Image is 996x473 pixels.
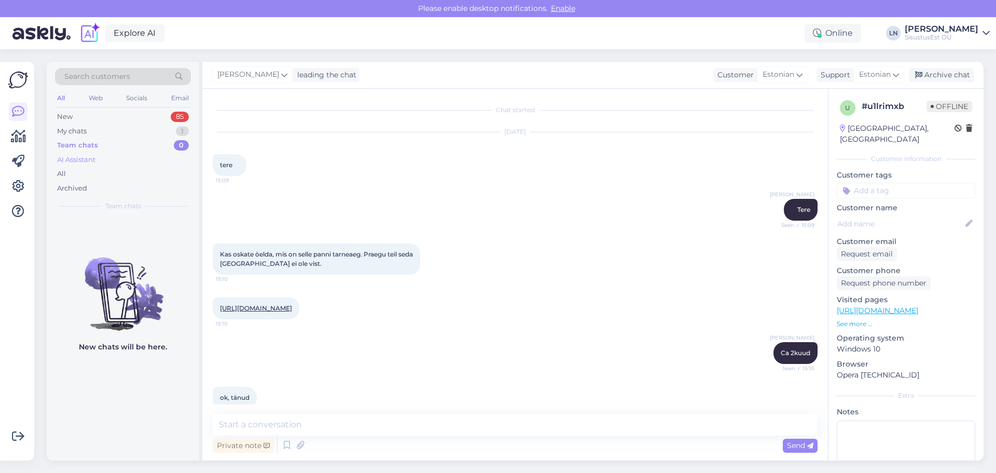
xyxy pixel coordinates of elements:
[837,183,975,198] input: Add a tag
[220,161,232,169] span: tere
[57,112,73,122] div: New
[837,359,975,370] p: Browser
[57,169,66,179] div: All
[548,4,578,13] span: Enable
[216,320,255,328] span: 15:10
[169,91,191,105] div: Email
[837,218,963,229] input: Add name
[770,334,814,342] span: [PERSON_NAME]
[837,170,975,181] p: Customer tags
[57,183,87,194] div: Archived
[926,101,972,112] span: Offline
[171,112,189,122] div: 85
[87,91,105,105] div: Web
[797,206,810,213] span: Tere
[220,304,292,312] a: [URL][DOMAIN_NAME]
[57,155,95,165] div: AI Assistant
[837,370,975,381] p: Opera [TECHNICAL_ID]
[64,71,130,82] span: Search customers
[817,70,850,80] div: Support
[781,349,810,357] span: Ca 2kuud
[216,177,255,184] span: 15:09
[805,24,861,43] div: Online
[55,91,67,105] div: All
[837,391,975,400] div: Extra
[886,26,901,40] div: LN
[837,276,931,290] div: Request phone number
[776,364,814,372] span: Seen ✓ 15:10
[859,69,891,80] span: Estonian
[293,70,356,80] div: leading the chat
[57,126,87,137] div: My chats
[776,221,814,229] span: Seen ✓ 15:09
[174,140,189,151] div: 0
[713,70,754,80] div: Customer
[837,319,975,329] p: See more ...
[770,191,814,198] span: [PERSON_NAME]
[57,140,98,151] div: Team chats
[176,126,189,137] div: 1
[216,275,255,283] span: 15:10
[787,441,813,450] span: Send
[837,344,975,355] p: Windows 10
[837,333,975,344] p: Operating system
[8,70,28,90] img: Askly Logo
[837,236,975,247] p: Customer email
[837,247,897,261] div: Request email
[220,250,414,267] span: Kas oskate öelda, mis on selle panni tarneaeg. Praegu teil seda [GEOGRAPHIC_DATA] ei ole vist.
[105,201,141,211] span: Team chats
[79,342,167,353] p: New chats will be here.
[837,265,975,276] p: Customer phone
[837,407,975,417] p: Notes
[905,25,990,42] a: [PERSON_NAME]SisustusEst OÜ
[905,25,978,33] div: [PERSON_NAME]
[837,306,918,315] a: [URL][DOMAIN_NAME]
[837,202,975,213] p: Customer name
[862,100,926,113] div: # u1lrimxb
[217,69,279,80] span: [PERSON_NAME]
[837,294,975,305] p: Visited pages
[845,104,850,112] span: u
[213,105,818,115] div: Chat started
[105,24,164,42] a: Explore AI
[213,439,274,453] div: Private note
[840,123,955,145] div: [GEOGRAPHIC_DATA], [GEOGRAPHIC_DATA]
[905,33,978,42] div: SisustusEst OÜ
[79,22,101,44] img: explore-ai
[837,154,975,164] div: Customer information
[909,68,974,82] div: Archive chat
[213,127,818,137] div: [DATE]
[763,69,794,80] span: Estonian
[47,239,199,332] img: No chats
[220,394,250,401] span: ok, tänud
[124,91,149,105] div: Socials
